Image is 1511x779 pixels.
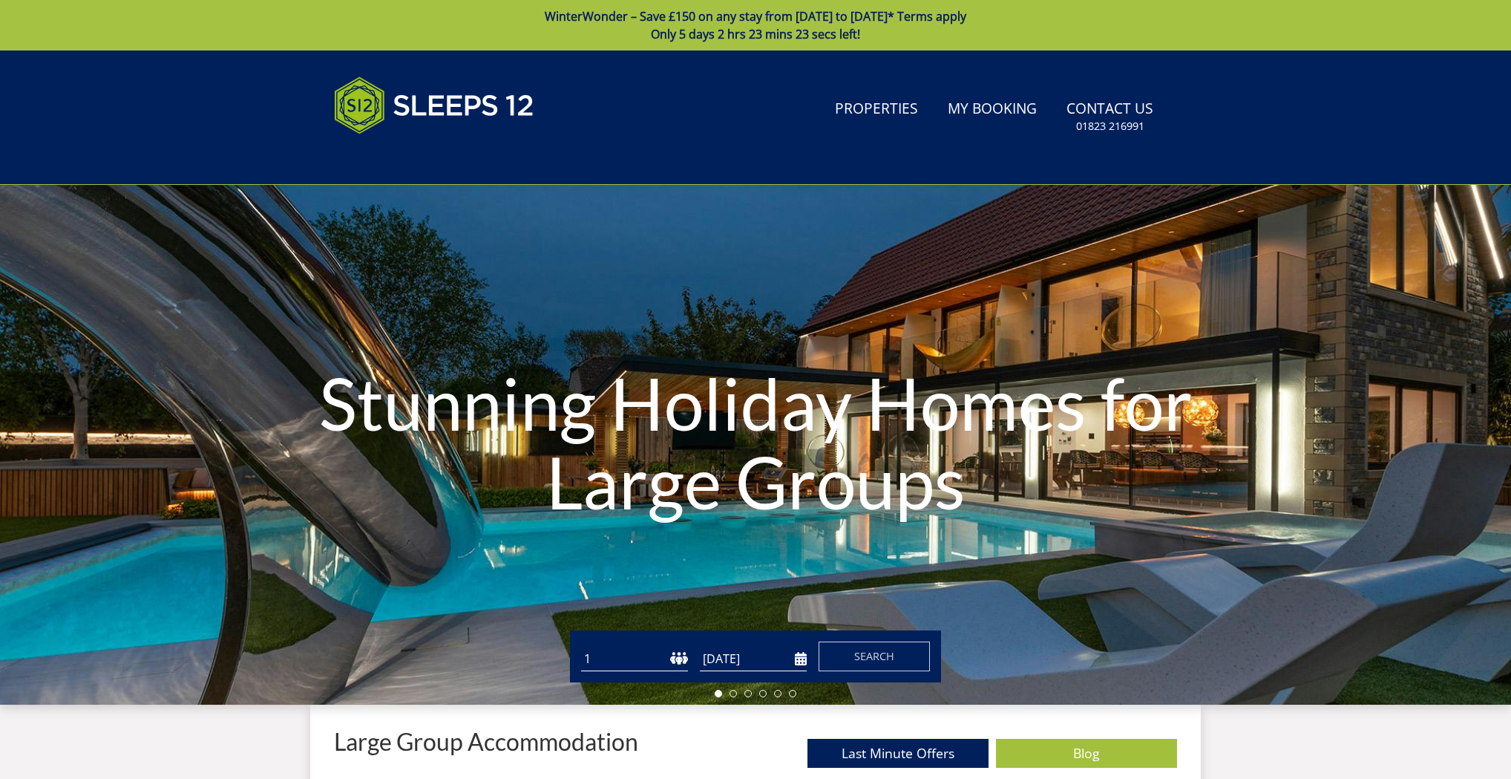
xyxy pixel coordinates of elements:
[700,647,807,671] input: Arrival Date
[819,642,930,671] button: Search
[942,93,1043,126] a: My Booking
[1076,119,1144,134] small: 01823 216991
[1061,93,1159,141] a: Contact Us01823 216991
[226,334,1284,550] h1: Stunning Holiday Homes for Large Groups
[854,649,894,663] span: Search
[829,93,924,126] a: Properties
[334,68,534,143] img: Sleeps 12
[996,739,1177,768] a: Blog
[334,729,638,754] p: Large Group Accommodation
[807,739,989,768] a: Last Minute Offers
[327,151,482,164] iframe: Customer reviews powered by Trustpilot
[651,26,860,42] span: Only 5 days 2 hrs 23 mins 23 secs left!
